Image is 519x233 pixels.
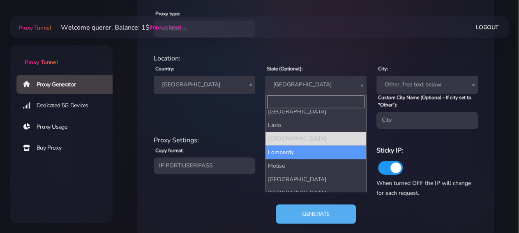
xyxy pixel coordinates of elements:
[159,79,250,90] span: Italy
[479,193,509,223] iframe: Webchat Widget
[476,20,499,35] a: Logout
[17,21,51,34] a: Proxy Tunnel
[155,65,174,72] label: Country:
[25,58,58,66] span: Proxy Tunnel
[154,76,255,94] span: Italy
[149,53,483,63] div: Location:
[16,96,119,115] a: Dedicated 5G Devices
[265,76,367,94] span: Liguria
[155,10,180,17] label: Proxy type:
[51,23,181,32] li: Welcome querer. Balance: 1$
[265,132,366,145] li: [GEOGRAPHIC_DATA]
[376,145,478,156] h6: Sticky IP:
[155,147,184,154] label: Copy format:
[267,95,364,108] input: Search
[16,118,119,136] a: Proxy Usage
[265,173,366,186] li: [GEOGRAPHIC_DATA]
[265,145,366,159] li: Lombardy
[376,76,478,94] span: Other, free text below
[10,45,113,67] a: Proxy Tunnel
[381,79,473,90] span: Other, free text below
[16,138,119,157] a: Buy Proxy
[265,159,366,173] li: Molise
[376,179,471,197] span: When turned OFF the IP will change for each request.
[149,135,483,145] div: Proxy Settings:
[265,118,366,132] li: Lazio
[267,65,303,72] label: State (Optional):
[376,112,478,128] input: City
[265,186,366,200] li: [GEOGRAPHIC_DATA]
[276,204,356,224] button: Generate
[378,65,388,72] label: City:
[265,105,366,118] li: [GEOGRAPHIC_DATA]
[270,79,362,90] span: Liguria
[149,23,181,32] a: (top-up here)
[16,75,119,94] a: Proxy Generator
[18,24,51,32] span: Proxy Tunnel
[378,94,478,108] label: Custom City Name (Optional - If city set to "Other"):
